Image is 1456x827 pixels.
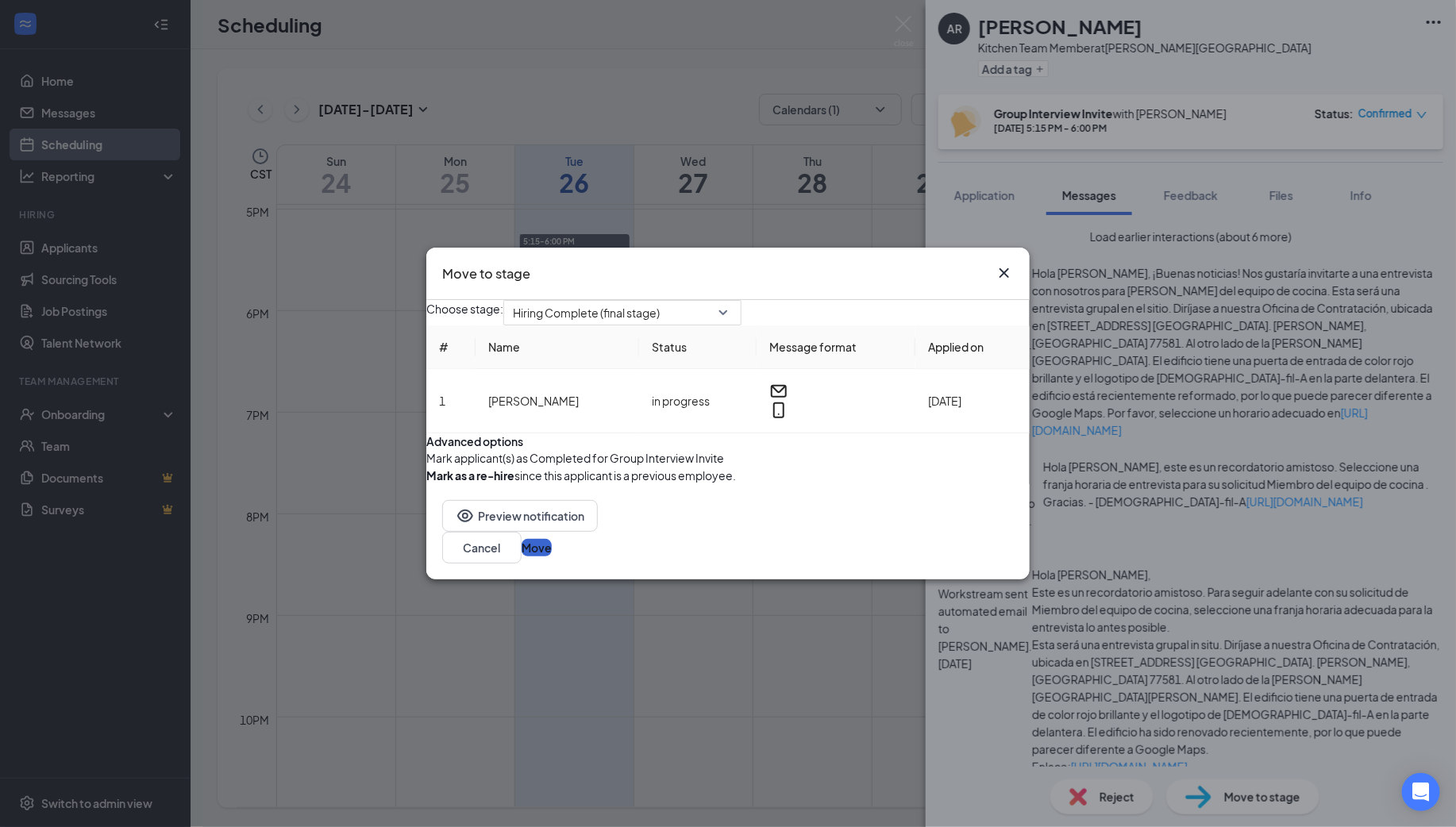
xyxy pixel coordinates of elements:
button: Cancel [442,532,522,564]
span: Choose stage: [426,300,503,325]
div: Advanced options [426,433,1030,449]
span: Hiring Complete (final stage) [513,301,660,325]
th: Status [639,325,757,369]
button: Close [995,263,1014,283]
th: Name [476,325,639,369]
span: Mark applicant(s) as Completed for Group Interview Invite [426,449,724,467]
svg: MobileSms [769,401,788,420]
button: Move [522,539,552,556]
th: Applied on [915,325,1030,369]
button: EyePreview notification [442,500,598,532]
b: Mark as a re-hire [426,468,514,483]
td: [DATE] [915,369,1030,433]
th: Message format [757,325,915,369]
div: Open Intercom Messenger [1402,773,1440,811]
th: # [426,325,476,369]
svg: Email [769,382,788,401]
h3: Move to stage [442,263,530,284]
svg: Cross [995,263,1014,283]
div: since this applicant is a previous employee. [426,467,736,484]
td: in progress [639,369,757,433]
svg: Eye [456,506,475,525]
span: 1 [439,394,445,408]
td: [PERSON_NAME] [476,369,639,433]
